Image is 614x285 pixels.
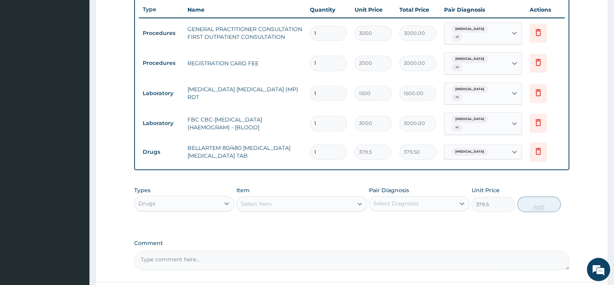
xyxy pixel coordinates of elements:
[139,2,184,17] th: Type
[14,39,31,58] img: d_794563401_company_1708531726252_794563401
[451,124,462,132] span: + 1
[4,197,148,224] textarea: Type your message and hit 'Enter'
[471,186,499,194] label: Unit Price
[138,200,156,207] div: Drugs
[517,196,561,212] button: Add
[139,86,184,101] td: Laboratory
[184,112,306,135] td: FBC CBC-[MEDICAL_DATA] (HAEMOGRAM) - [BLOOD]
[451,33,462,41] span: + 1
[139,26,184,40] td: Procedures
[184,21,306,45] td: GENERAL PRACTITIONER CONSULTATION FIRST OUTPATIENT CONSULTATION
[451,85,488,93] span: [MEDICAL_DATA]
[395,2,440,17] th: Total Price
[139,116,184,130] td: Laboratory
[369,186,409,194] label: Pair Diagnosis
[184,2,306,17] th: Name
[373,200,419,207] div: Select Diagnosis
[134,240,569,247] label: Comment
[139,145,184,159] td: Drugs
[134,187,150,194] label: Types
[236,186,250,194] label: Item
[139,56,184,70] td: Procedures
[526,2,565,17] th: Actions
[451,148,488,156] span: [MEDICAL_DATA]
[128,4,146,23] div: Minimize live chat window
[184,140,306,163] td: BELLARTEM 80/480 [MEDICAL_DATA] [MEDICAL_DATA] TAB
[451,115,488,123] span: [MEDICAL_DATA]
[451,64,462,71] span: + 1
[184,56,306,71] td: REGISTRATION CARD FEE
[184,82,306,105] td: [MEDICAL_DATA] [MEDICAL_DATA] (MP) RDT
[306,2,351,17] th: Quantity
[451,25,488,33] span: [MEDICAL_DATA]
[351,2,395,17] th: Unit Price
[440,2,526,17] th: Pair Diagnosis
[451,94,462,101] span: + 1
[241,200,272,208] div: Select Item
[451,55,488,63] span: [MEDICAL_DATA]
[45,90,107,169] span: We're online!
[40,43,131,54] div: Chat with us now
